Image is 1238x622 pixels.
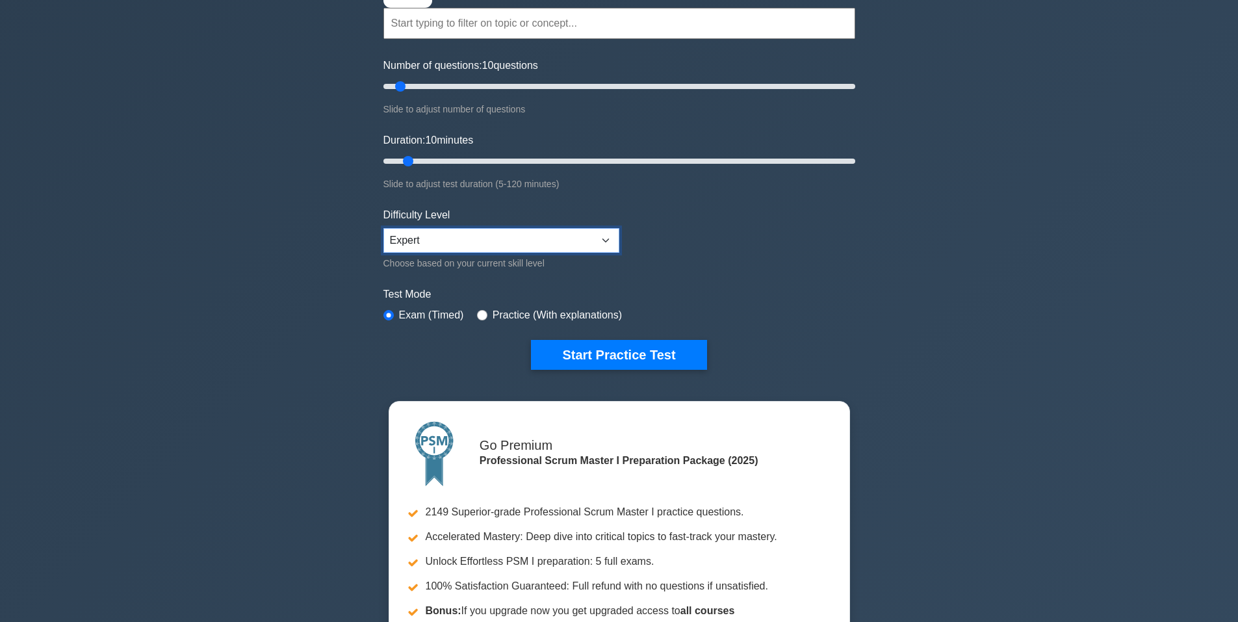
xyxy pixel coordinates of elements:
label: Practice (With explanations) [493,307,622,323]
span: 10 [482,60,494,71]
input: Start typing to filter on topic or concept... [383,8,855,39]
label: Exam (Timed) [399,307,464,323]
button: Start Practice Test [531,340,706,370]
label: Test Mode [383,287,855,302]
div: Slide to adjust test duration (5-120 minutes) [383,176,855,192]
label: Number of questions: questions [383,58,538,73]
div: Choose based on your current skill level [383,255,619,271]
label: Duration: minutes [383,133,474,148]
label: Difficulty Level [383,207,450,223]
div: Slide to adjust number of questions [383,101,855,117]
span: 10 [425,135,437,146]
